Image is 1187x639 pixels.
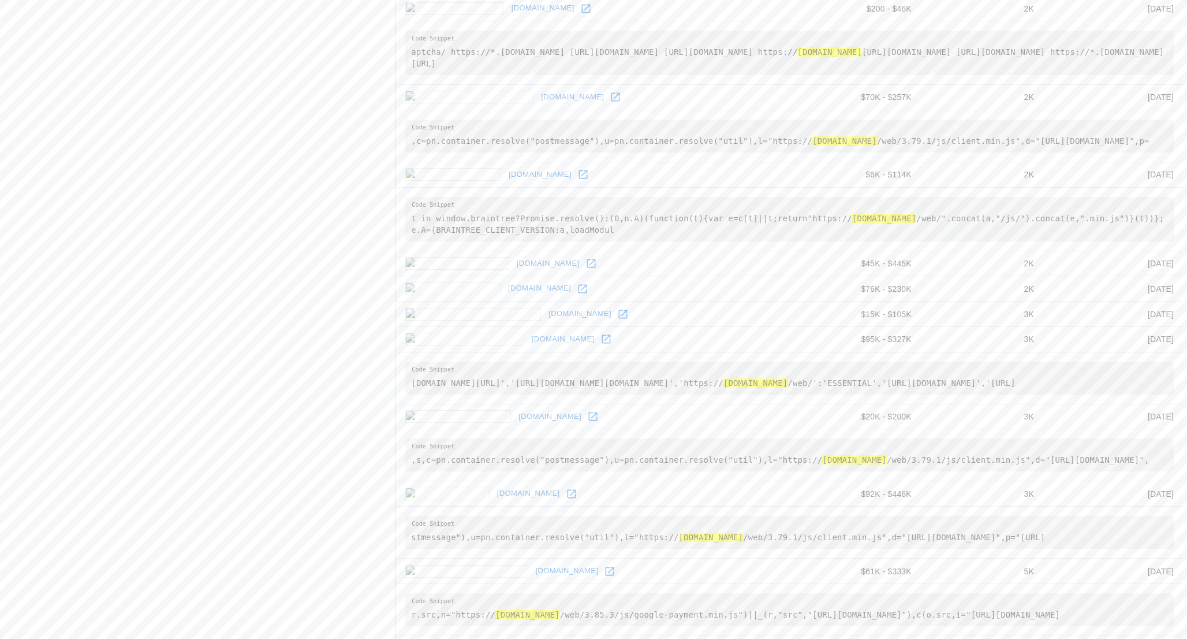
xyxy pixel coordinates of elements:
pre: r.src,n="https:// /web/3.85.3/js/google-payment.min.js")||_(r,"src","[URL][DOMAIN_NAME]"),c(o.src... [405,593,1174,626]
td: 2K [921,85,1043,110]
pre: [DOMAIN_NAME][URL]','[URL][DOMAIN_NAME][DOMAIN_NAME]','https:// /web/':'ESSENTIAL','[URL][DOMAIN_... [405,362,1174,395]
td: [DATE] [1043,302,1183,327]
a: [DOMAIN_NAME] [505,280,574,298]
td: $15K - $105K [791,302,921,327]
td: 2K [921,251,1043,276]
td: 3K [921,326,1043,352]
a: [DOMAIN_NAME] [506,166,574,184]
hl: [DOMAIN_NAME] [812,136,877,146]
a: Open dallasnews.com in new window [598,330,615,348]
a: [DOMAIN_NAME] [533,562,602,580]
img: discord.com icon [405,2,503,15]
pre: t in window.braintree?Promise.resolve():(0,n.A)(function(t){var e=c[t]||t;return"https:// /web/".... [405,197,1174,242]
td: $45K - $445K [791,251,921,276]
td: 5K [921,559,1043,584]
img: econsultancy.com icon [405,91,533,103]
hl: [DOMAIN_NAME] [723,378,788,388]
pre: aptcha/ https://*.[DOMAIN_NAME] [URL][DOMAIN_NAME] [URL][DOMAIN_NAME] https:// [URL][DOMAIN_NAME]... [405,31,1174,75]
img: lenovo.com icon [405,283,501,295]
pre: stmessage"),u=pn.container.resolve("util"),l="https:// /web/3.79.1/js/client.min.js",d="[URL][DOM... [405,516,1174,549]
hl: [DOMAIN_NAME] [797,47,862,57]
hl: [DOMAIN_NAME] [822,455,887,465]
img: thehindu.com icon [405,410,511,423]
td: $6K - $114K [791,162,921,187]
pre: ,c=pn.container.resolve("postmessage"),u=pn.container.resolve("util"),l="https:// /web/3.79.1/js/... [405,120,1174,153]
a: Open wwd.com in new window [563,485,580,503]
a: Open sciencenews.org in new window [601,563,618,580]
pre: ,s,c=pn.container.resolve("postmessage"),u=pn.container.resolve("util"),l="https:// /web/3.79.1/j... [405,439,1174,471]
img: wwd.com icon [405,488,489,500]
td: [DATE] [1043,559,1183,584]
a: Open lenovo.com in new window [574,280,591,298]
td: 2K [921,162,1043,187]
td: [DATE] [1043,326,1183,352]
img: sciencenews.org icon [405,565,528,578]
a: [DOMAIN_NAME] [546,305,614,323]
hl: [DOMAIN_NAME] [495,610,560,619]
a: [DOMAIN_NAME] [514,255,583,273]
td: 3K [921,481,1043,507]
a: [DOMAIN_NAME] [538,88,607,106]
td: $76K - $230K [791,276,921,302]
a: Open eluniversal.com.mx in new window [614,306,632,323]
td: [DATE] [1043,481,1183,507]
td: $20K - $200K [791,404,921,429]
img: yumpu.com icon [405,168,501,181]
td: 2K [921,276,1043,302]
td: [DATE] [1043,251,1183,276]
img: grubhub.com icon [405,257,509,270]
img: dallasnews.com icon [405,333,524,345]
a: [DOMAIN_NAME] [516,408,584,426]
td: $95K - $327K [791,326,921,352]
hl: [DOMAIN_NAME] [679,533,744,542]
img: eluniversal.com.mx icon [405,308,541,321]
td: 3K [921,302,1043,327]
td: $61K - $333K [791,559,921,584]
a: Open yumpu.com in new window [574,166,592,183]
td: [DATE] [1043,85,1183,110]
td: [DATE] [1043,276,1183,302]
td: 3K [921,404,1043,429]
a: Open econsultancy.com in new window [607,88,624,106]
td: $92K - $446K [791,481,921,507]
a: [DOMAIN_NAME] [529,330,598,348]
td: $70K - $257K [791,85,921,110]
a: Open grubhub.com in new window [583,255,600,272]
hl: [DOMAIN_NAME] [852,214,917,223]
td: [DATE] [1043,162,1183,187]
a: Open thehindu.com in new window [584,408,602,425]
a: [DOMAIN_NAME] [494,485,563,503]
td: [DATE] [1043,404,1183,429]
